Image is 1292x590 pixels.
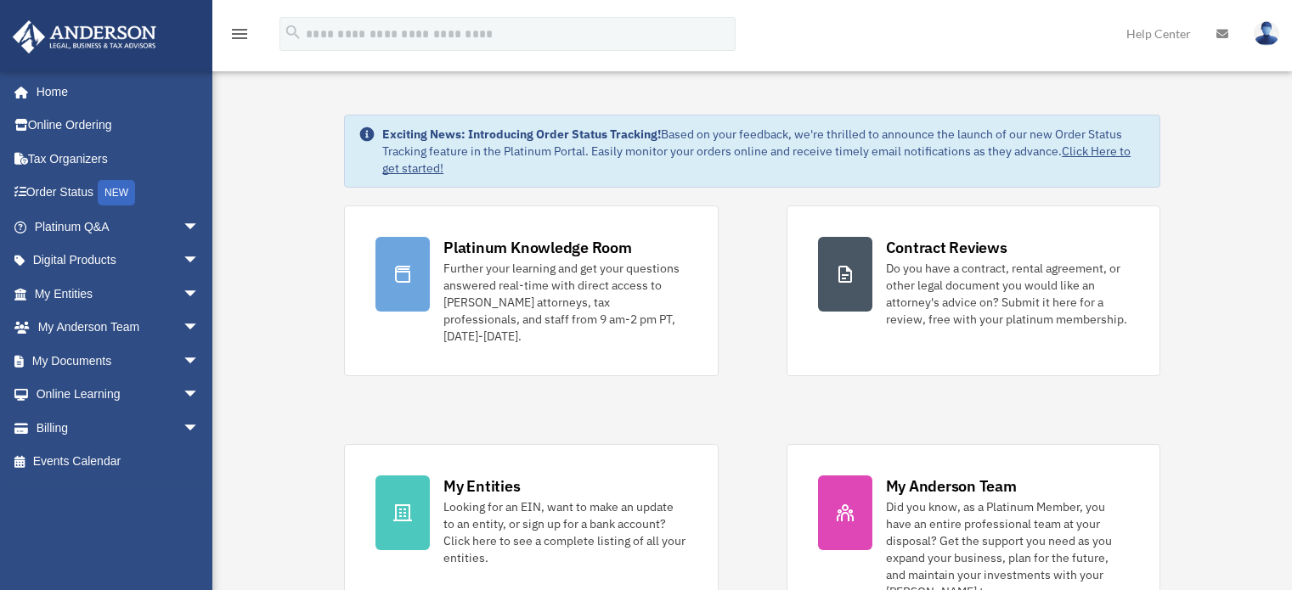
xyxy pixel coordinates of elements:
div: Do you have a contract, rental agreement, or other legal document you would like an attorney's ad... [886,260,1129,328]
span: arrow_drop_down [183,210,217,244]
div: Looking for an EIN, want to make an update to an entity, or sign up for a bank account? Click her... [443,498,686,566]
a: Platinum Knowledge Room Further your learning and get your questions answered real-time with dire... [344,205,718,376]
a: My Entitiesarrow_drop_down [12,277,225,311]
span: arrow_drop_down [183,378,217,413]
span: arrow_drop_down [183,277,217,312]
a: Online Ordering [12,109,225,143]
a: Platinum Q&Aarrow_drop_down [12,210,225,244]
span: arrow_drop_down [183,344,217,379]
a: Events Calendar [12,445,225,479]
div: Further your learning and get your questions answered real-time with direct access to [PERSON_NAM... [443,260,686,345]
a: Click Here to get started! [382,143,1131,176]
span: arrow_drop_down [183,411,217,446]
strong: Exciting News: Introducing Order Status Tracking! [382,126,661,142]
a: Order StatusNEW [12,176,225,211]
a: Billingarrow_drop_down [12,411,225,445]
a: My Documentsarrow_drop_down [12,344,225,378]
i: search [284,23,302,42]
div: My Anderson Team [886,475,1017,497]
i: menu [229,24,250,44]
div: Platinum Knowledge Room [443,237,632,258]
div: Contract Reviews [886,237,1007,258]
a: Tax Organizers [12,142,225,176]
img: User Pic [1254,21,1279,46]
span: arrow_drop_down [183,244,217,278]
span: arrow_drop_down [183,311,217,346]
a: menu [229,30,250,44]
div: My Entities [443,475,520,497]
div: Based on your feedback, we're thrilled to announce the launch of our new Order Status Tracking fe... [382,126,1146,177]
a: Online Learningarrow_drop_down [12,378,225,412]
img: Anderson Advisors Platinum Portal [8,20,161,53]
a: My Anderson Teamarrow_drop_down [12,311,225,345]
a: Digital Productsarrow_drop_down [12,244,225,278]
a: Contract Reviews Do you have a contract, rental agreement, or other legal document you would like... [787,205,1160,376]
a: Home [12,75,217,109]
div: NEW [98,180,135,205]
